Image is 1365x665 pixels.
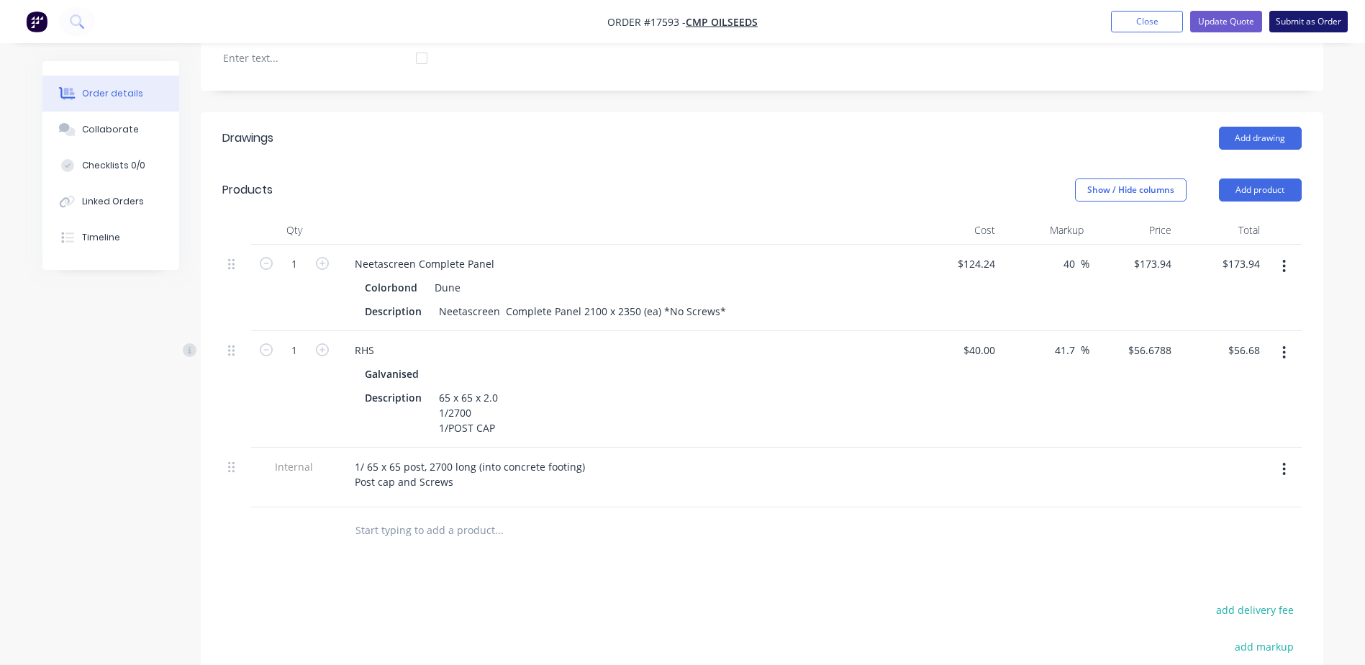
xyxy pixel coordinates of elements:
[365,277,423,298] div: Colorbond
[1081,342,1089,358] span: %
[82,159,145,172] div: Checklists 0/0
[1190,11,1262,32] button: Update Quote
[1219,127,1302,150] button: Add drawing
[42,220,179,255] button: Timeline
[433,387,507,438] div: 65 x 65 x 2.0 1/2700 1/POST CAP
[42,184,179,220] button: Linked Orders
[222,130,273,147] div: Drawings
[1001,216,1089,245] div: Markup
[355,516,643,545] input: Start typing to add a product...
[1219,178,1302,202] button: Add product
[222,181,273,199] div: Products
[913,216,1002,245] div: Cost
[343,340,386,361] div: RHS
[359,301,427,322] div: Description
[257,459,332,474] span: Internal
[1089,216,1178,245] div: Price
[429,277,461,298] div: Dune
[686,15,758,29] a: CMP Oilseeds
[365,363,425,384] div: Galvanised
[433,301,732,322] div: Neetascreen Complete Panel 2100 x 2350 (ea) *No Screws*
[607,15,686,29] span: Order #17593 -
[1177,216,1266,245] div: Total
[26,11,47,32] img: Factory
[82,231,120,244] div: Timeline
[1075,178,1187,202] button: Show / Hide columns
[1269,11,1348,32] button: Submit as Order
[82,123,139,136] div: Collaborate
[1111,11,1183,32] button: Close
[1228,637,1302,656] button: add markup
[42,112,179,148] button: Collaborate
[343,253,506,274] div: Neetascreen Complete Panel
[42,148,179,184] button: Checklists 0/0
[1081,255,1089,272] span: %
[343,456,597,492] div: 1/ 65 x 65 post, 2700 long (into concrete footing) Post cap and Screws
[82,87,143,100] div: Order details
[82,195,144,208] div: Linked Orders
[359,387,427,408] div: Description
[42,76,179,112] button: Order details
[1209,600,1302,620] button: add delivery fee
[251,216,337,245] div: Qty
